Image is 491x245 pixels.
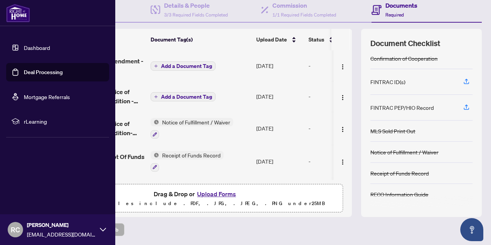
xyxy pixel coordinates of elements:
span: [EMAIL_ADDRESS][DOMAIN_NAME] [27,230,96,238]
button: Upload Forms [195,189,238,199]
div: Confirmation of Cooperation [370,54,438,63]
div: Notice of Fulfillment / Waiver [370,148,438,156]
button: Status IconReceipt of Funds Record [151,151,224,172]
span: Add a Document Tag [161,63,212,69]
span: Drag & Drop orUpload FormsSupported files include .PDF, .JPG, .JPEG, .PNG under25MB [50,184,342,213]
button: Logo [337,122,349,134]
td: [DATE] [253,81,305,112]
td: [DATE] [253,50,305,81]
button: Logo [337,60,349,72]
h4: Details & People [164,1,228,10]
span: Receipt of Funds Record [159,151,224,159]
span: Notice of Fulfillment / Waiver [159,118,233,126]
span: 3/3 Required Fields Completed [164,12,228,18]
button: Open asap [460,218,483,241]
span: plus [154,64,158,68]
td: [DATE] [253,178,305,211]
a: Mortgage Referrals [24,93,70,100]
button: Add a Document Tag [151,61,216,71]
img: Logo [340,159,346,165]
img: Logo [340,126,346,132]
p: Supported files include .PDF, .JPG, .JPEG, .PNG under 25 MB [54,199,338,208]
h4: Documents [385,1,417,10]
div: FINTRAC PEP/HIO Record [370,103,434,112]
button: Logo [337,155,349,167]
th: Status [305,29,371,50]
div: - [309,61,368,70]
span: Status [309,35,324,44]
a: Deal Processing [24,69,63,76]
div: FINTRAC ID(s) [370,78,405,86]
div: Receipt of Funds Record [370,169,429,177]
img: Logo [340,64,346,70]
h4: Commission [272,1,336,10]
img: Status Icon [151,118,159,126]
button: Add a Document Tag [151,92,216,101]
div: MLS Sold Print Out [370,127,415,135]
span: Document Checklist [370,38,440,49]
span: [PERSON_NAME] [27,221,96,229]
div: RECO Information Guide [370,190,428,199]
button: Add a Document Tag [151,92,216,102]
div: - [309,124,368,132]
span: Add a Document Tag [161,94,212,99]
button: Logo [337,90,349,103]
span: Drag & Drop or [154,189,238,199]
span: Upload Date [256,35,287,44]
a: Dashboard [24,44,50,51]
span: RC [11,224,20,235]
div: - [309,92,368,101]
span: rLearning [24,117,104,126]
th: Document Tag(s) [148,29,253,50]
td: [DATE] [253,112,305,145]
div: - [309,157,368,166]
th: Upload Date [253,29,305,50]
img: logo [6,4,30,22]
span: 1/1 Required Fields Completed [272,12,336,18]
img: Status Icon [151,151,159,159]
img: Logo [340,94,346,101]
td: [DATE] [253,145,305,178]
span: plus [154,95,158,99]
button: Status IconNotice of Fulfillment / Waiver [151,118,233,139]
span: Required [385,12,404,18]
